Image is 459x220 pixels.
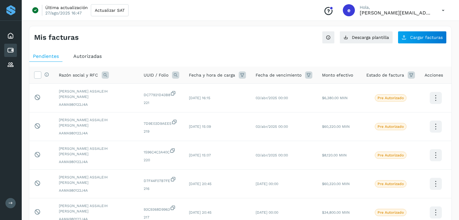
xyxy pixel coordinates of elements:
[378,182,404,186] p: Pre Autorizado
[45,10,82,16] p: 27/ago/2025 16:47
[256,124,288,129] span: 03/abr/2025 00:00
[360,5,432,10] p: Hola,
[144,215,179,220] span: 217
[256,153,288,157] span: 03/abr/2025 00:00
[189,124,211,129] span: [DATE] 15:09
[256,210,278,215] span: [DATE] 00:00
[144,186,179,191] span: 216
[322,182,350,186] span: $60,320.00 MXN
[4,44,17,57] div: Cuentas por pagar
[59,188,134,193] span: AAMA980122J4A
[322,153,347,157] span: $8,120.00 MXN
[322,96,348,100] span: $6,380.00 MXN
[59,117,134,128] span: [PERSON_NAME] ASSALEIH [PERSON_NAME]
[144,119,179,126] span: 7D9E03D9AEE5
[59,146,134,157] span: [PERSON_NAME] ASSALEIH [PERSON_NAME]
[144,72,168,78] span: UUID / Folio
[59,89,134,99] span: [PERSON_NAME] ASSALEIH [PERSON_NAME]
[256,182,278,186] span: [DATE] 00:00
[378,96,404,100] p: Pre Autorizado
[59,102,134,107] span: AAMA980122J4A
[144,148,179,155] span: 1596C4C3A40C
[256,72,301,78] span: Fecha de vencimiento
[59,203,134,214] span: [PERSON_NAME] ASSALEIH [PERSON_NAME]
[144,90,179,98] span: DC77921D43B8
[360,10,432,16] p: eduardo.valladares@cargodec.com
[59,174,134,185] span: [PERSON_NAME] ASSALEIH [PERSON_NAME]
[322,124,350,129] span: $60,320.00 MXN
[4,58,17,71] div: Proveedores
[144,100,179,105] span: 221
[33,53,59,59] span: Pendientes
[59,72,98,78] span: Razón social y RFC
[4,29,17,42] div: Inicio
[95,8,125,12] span: Actualizar SAT
[189,153,211,157] span: [DATE] 15:07
[378,153,404,157] p: Pre Autorizado
[410,35,443,39] span: Cargar facturas
[322,72,353,78] span: Monto efectivo
[189,72,235,78] span: Fecha y hora de carga
[189,96,210,100] span: [DATE] 16:15
[398,31,447,44] button: Cargar facturas
[339,31,393,44] button: Descarga plantilla
[45,5,88,10] p: Última actualización
[144,157,179,163] span: 220
[189,210,212,215] span: [DATE] 20:45
[91,4,129,16] button: Actualizar SAT
[378,210,404,215] p: Pre Autorizado
[352,35,389,39] span: Descarga plantilla
[322,210,350,215] span: $34,800.00 MXN
[256,96,288,100] span: 03/abr/2025 00:00
[34,33,79,42] h4: Mis facturas
[425,72,443,78] span: Acciones
[144,129,179,134] span: 219
[59,159,134,165] span: AAMA980122J4A
[144,176,179,184] span: D7F44F07B7FE
[366,72,404,78] span: Estado de factura
[73,53,102,59] span: Autorizadas
[378,124,404,129] p: Pre Autorizado
[59,130,134,136] span: AAMA980122J4A
[144,205,179,212] span: 93C9368D9963
[189,182,212,186] span: [DATE] 20:45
